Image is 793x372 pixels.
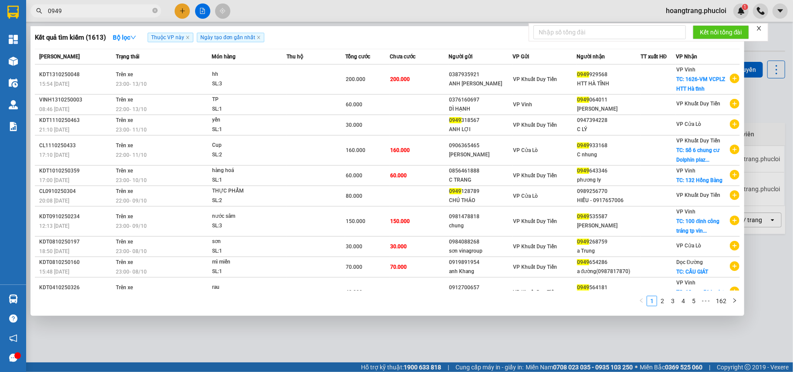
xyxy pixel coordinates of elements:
div: 0376160697 [449,95,513,105]
span: Trên xe [116,117,133,123]
span: Tổng cước [345,54,370,60]
span: 0949 [577,168,589,174]
li: Next Page [729,296,740,306]
img: warehouse-icon [9,294,18,304]
div: SL: 1 [212,267,277,277]
span: Người nhận [577,54,605,60]
div: CL0910250304 [39,187,113,196]
div: CHÚ THẢO [449,196,513,205]
span: 80.000 [346,193,362,199]
div: KDT0410250326 [39,283,113,292]
div: C nhung [577,150,640,159]
div: 564181 [577,283,640,292]
div: 643346 [577,166,640,176]
a: 4 [678,296,688,306]
span: 22:00 - 09/10 [116,198,147,204]
div: a đường(0987817870) [577,267,640,276]
span: 22:00 - 11/10 [116,152,147,158]
span: 0949 [577,97,589,103]
span: Trên xe [116,259,133,265]
div: SL: 2 [212,196,277,206]
div: 535587 [577,212,640,221]
span: TT xuất HĐ [641,54,667,60]
div: [PERSON_NAME] [449,150,513,159]
span: VP Khuất Duy Tiến [513,289,557,295]
span: Trên xe [116,188,133,194]
span: Thu hộ [287,54,303,60]
span: 200.000 [390,76,410,82]
span: plus-circle [730,119,739,129]
img: logo-vxr [7,6,19,19]
span: 60.000 [390,172,407,179]
div: HTT HÀ TĨNH [577,79,640,88]
span: plus-circle [730,145,739,154]
li: 4 [678,296,688,306]
div: 0856461888 [449,166,513,176]
div: anh Khang [449,267,513,276]
span: plus-circle [730,241,739,250]
span: VP Khuất Duy Tiến [513,172,557,179]
div: sơn vinagroup [449,247,513,256]
img: warehouse-icon [9,78,18,88]
div: 0981478818 [449,212,513,221]
span: TC: 12 ngo 51 le viet thuat,kh... [676,289,724,305]
div: mì miến [212,257,277,267]
img: logo.jpg [11,11,54,54]
div: 0984088268 [449,237,513,247]
span: 0949 [577,239,589,245]
span: VP Khuất Duy Tiến [676,101,720,107]
span: Trên xe [116,168,133,174]
a: 2 [658,296,667,306]
div: SL: 1 [212,247,277,256]
div: SL: 1 [212,105,277,114]
div: a Trung [577,247,640,256]
span: VP Khuất Duy Tiến [676,138,720,144]
span: plus-circle [730,74,739,83]
span: Trên xe [116,97,133,103]
div: C LÝ [577,125,640,134]
span: 23:00 - 09/10 [116,223,147,229]
span: VP Nhận [676,54,697,60]
span: notification [9,334,17,342]
div: [PERSON_NAME] [577,221,640,230]
input: Tìm tên, số ĐT hoặc mã đơn [48,6,151,16]
span: plus-circle [730,216,739,225]
span: close [186,35,190,40]
span: 18:50 [DATE] [39,248,69,254]
span: close-circle [152,7,158,15]
div: KDT0910250234 [39,212,113,221]
span: left [639,298,644,303]
span: plus-circle [730,261,739,271]
div: SL: 3 [212,221,277,231]
span: question-circle [9,315,17,323]
span: message [9,354,17,362]
div: 064011 [577,95,640,105]
span: close [756,25,762,31]
span: plus-circle [730,170,739,179]
span: 0949 [449,117,462,123]
span: Trên xe [116,71,133,78]
span: TC: 100 đinh công tráng tp vin... [676,218,719,234]
span: Dọc Đường [676,259,703,265]
div: THỰC PHẨM [212,186,277,196]
span: 23:00 - 08/10 [116,248,147,254]
div: phương ly [577,176,640,185]
li: Previous Page [636,296,647,306]
span: 150.000 [390,218,410,224]
input: Nhập số tổng đài [533,25,686,39]
div: 268759 [577,237,640,247]
span: VP Gửi [513,54,529,60]
div: KDT1010250359 [39,166,113,176]
span: 0949 [577,213,589,220]
div: KDT1310250048 [39,70,113,79]
div: SL: 1 [212,125,277,135]
span: Món hàng [212,54,236,60]
span: 12:13 [DATE] [39,223,69,229]
span: VP Vinh [676,280,695,286]
span: VP Khuất Duy Tiến [513,264,557,270]
span: Chưa cước [390,54,415,60]
a: 1 [647,296,657,306]
span: close-circle [152,8,158,13]
div: 0912700657 [449,283,513,292]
